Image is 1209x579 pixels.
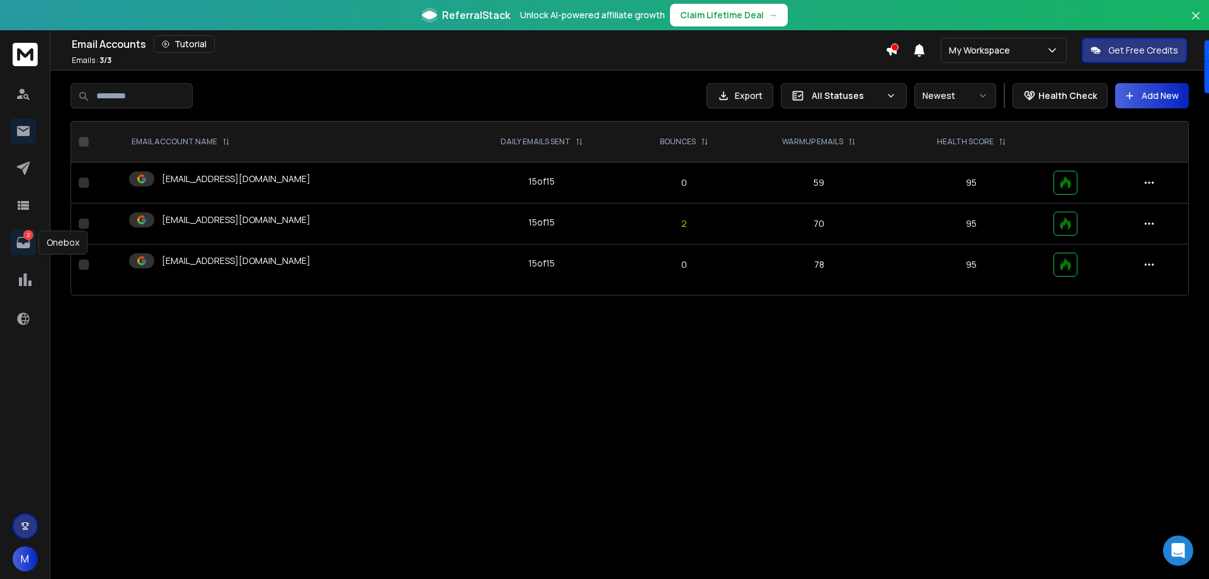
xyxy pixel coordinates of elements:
[635,217,734,230] p: 2
[635,258,734,271] p: 0
[23,230,33,240] p: 2
[1108,44,1178,57] p: Get Free Credits
[72,35,885,53] div: Email Accounts
[1163,536,1193,566] div: Open Intercom Messenger
[501,137,570,147] p: DAILY EMAILS SENT
[442,8,510,23] span: ReferralStack
[38,231,88,255] div: Onebox
[707,83,773,108] button: Export
[897,244,1046,285] td: 95
[132,137,230,147] div: EMAIL ACCOUNT NAME
[782,137,843,147] p: WARMUP EMAILS
[1013,83,1108,108] button: Health Check
[72,55,111,66] p: Emails :
[937,137,994,147] p: HEALTH SCORE
[1082,38,1187,63] button: Get Free Credits
[162,255,310,267] p: [EMAIL_ADDRESS][DOMAIN_NAME]
[769,9,778,21] span: →
[635,176,734,189] p: 0
[11,230,36,255] a: 2
[741,244,897,285] td: 78
[812,89,881,102] p: All Statuses
[154,35,215,53] button: Tutorial
[528,216,555,229] div: 15 of 15
[99,55,111,66] span: 3 / 3
[528,175,555,188] div: 15 of 15
[1038,89,1097,102] p: Health Check
[949,44,1015,57] p: My Workspace
[897,204,1046,244] td: 95
[1188,8,1204,38] button: Close banner
[660,137,696,147] p: BOUNCES
[1115,83,1189,108] button: Add New
[520,9,665,21] p: Unlock AI-powered affiliate growth
[528,257,555,270] div: 15 of 15
[162,173,310,185] p: [EMAIL_ADDRESS][DOMAIN_NAME]
[897,163,1046,204] td: 95
[670,4,788,26] button: Claim Lifetime Deal→
[162,214,310,226] p: [EMAIL_ADDRESS][DOMAIN_NAME]
[741,163,897,204] td: 59
[13,546,38,571] button: M
[914,83,996,108] button: Newest
[741,204,897,244] td: 70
